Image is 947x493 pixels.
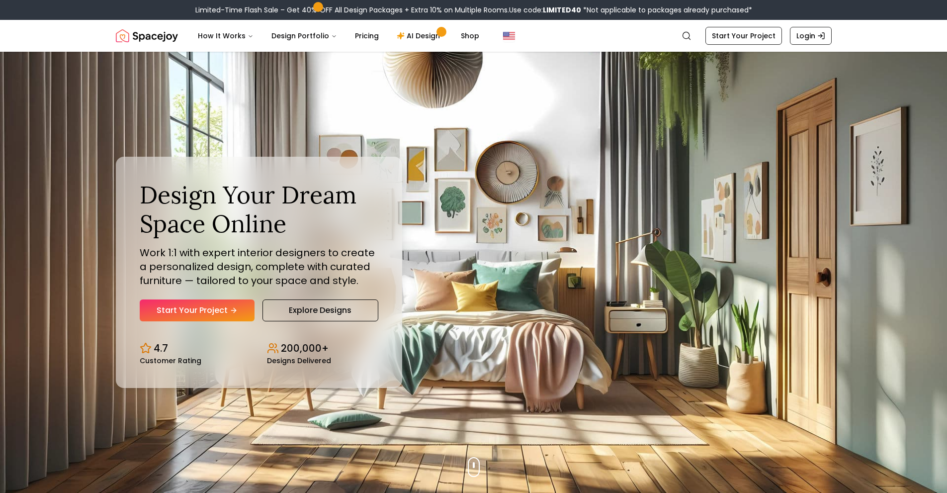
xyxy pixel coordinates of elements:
p: Work 1:1 with expert interior designers to create a personalized design, complete with curated fu... [140,246,378,288]
a: Spacejoy [116,26,178,46]
img: Spacejoy Logo [116,26,178,46]
a: Login [790,27,832,45]
b: LIMITED40 [543,5,581,15]
a: Start Your Project [140,299,255,321]
div: Limited-Time Flash Sale – Get 40% OFF All Design Packages + Extra 10% on Multiple Rooms. [195,5,752,15]
span: *Not applicable to packages already purchased* [581,5,752,15]
button: How It Works [190,26,261,46]
p: 4.7 [154,341,168,355]
nav: Main [190,26,487,46]
a: Explore Designs [262,299,378,321]
small: Designs Delivered [267,357,331,364]
p: 200,000+ [281,341,329,355]
a: Pricing [347,26,387,46]
nav: Global [116,20,832,52]
a: Shop [453,26,487,46]
a: Start Your Project [705,27,782,45]
button: Design Portfolio [263,26,345,46]
h1: Design Your Dream Space Online [140,181,378,238]
div: Design stats [140,333,378,364]
span: Use code: [509,5,581,15]
img: United States [503,30,515,42]
small: Customer Rating [140,357,201,364]
a: AI Design [389,26,451,46]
